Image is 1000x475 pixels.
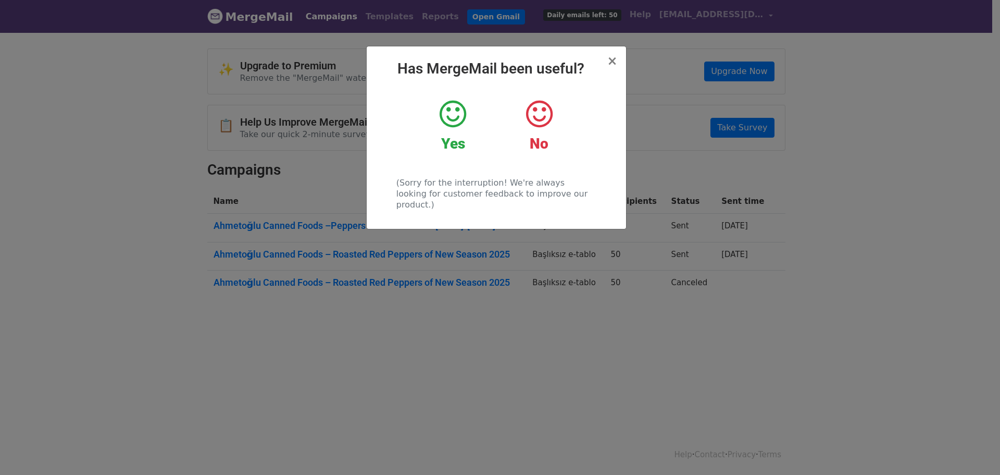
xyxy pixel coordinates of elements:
strong: Yes [441,135,465,152]
strong: No [530,135,548,152]
a: No [504,99,574,153]
button: Close [607,55,617,67]
span: × [607,54,617,68]
p: (Sorry for the interruption! We're always looking for customer feedback to improve our product.) [396,177,596,210]
a: Yes [418,99,488,153]
h2: Has MergeMail been useful? [375,60,618,78]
